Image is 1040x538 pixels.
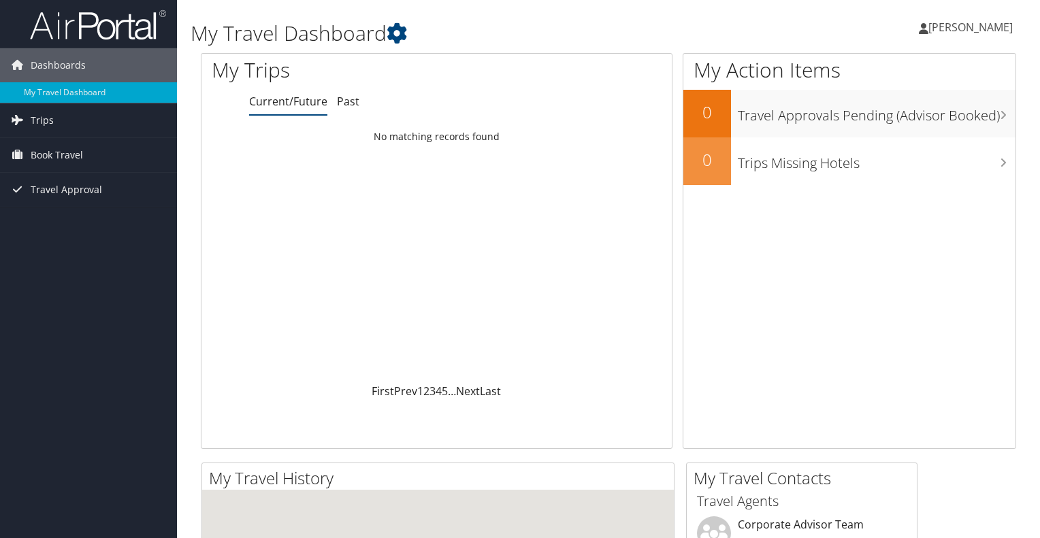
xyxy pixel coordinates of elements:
h1: My Action Items [683,56,1015,84]
img: airportal-logo.png [30,9,166,41]
span: Travel Approval [31,173,102,207]
a: 1 [417,384,423,399]
span: Trips [31,103,54,137]
a: Current/Future [249,94,327,109]
h3: Travel Agents [697,492,907,511]
a: 5 [442,384,448,399]
h3: Travel Approvals Pending (Advisor Booked) [738,99,1015,125]
a: 3 [429,384,436,399]
h1: My Trips [212,56,466,84]
h2: My Travel History [209,467,674,490]
span: Dashboards [31,48,86,82]
span: [PERSON_NAME] [928,20,1013,35]
a: 2 [423,384,429,399]
a: Prev [394,384,417,399]
a: 4 [436,384,442,399]
a: 0Trips Missing Hotels [683,137,1015,185]
a: Next [456,384,480,399]
h2: 0 [683,148,731,171]
a: Past [337,94,359,109]
h1: My Travel Dashboard [191,19,748,48]
h2: My Travel Contacts [694,467,917,490]
span: Book Travel [31,138,83,172]
h3: Trips Missing Hotels [738,147,1015,173]
span: … [448,384,456,399]
a: 0Travel Approvals Pending (Advisor Booked) [683,90,1015,137]
a: Last [480,384,501,399]
h2: 0 [683,101,731,124]
a: First [372,384,394,399]
a: [PERSON_NAME] [919,7,1026,48]
td: No matching records found [201,124,672,149]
